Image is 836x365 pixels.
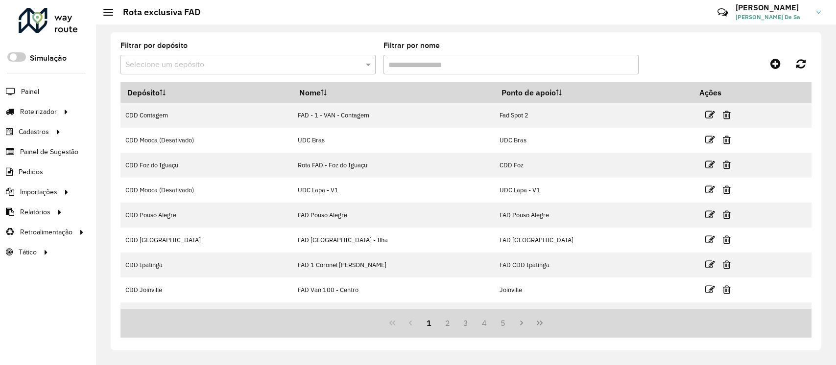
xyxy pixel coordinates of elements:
[292,153,495,178] td: Rota FAD - Foz do Iguaçu
[475,314,494,332] button: 4
[495,178,693,203] td: UDC Lapa - V1
[705,283,715,296] a: Editar
[120,40,188,51] label: Filtrar por depósito
[120,203,292,228] td: CDD Pouso Alegre
[19,127,49,137] span: Cadastros
[705,233,715,246] a: Editar
[20,187,57,197] span: Importações
[723,108,731,121] a: Excluir
[21,87,39,97] span: Painel
[457,314,476,332] button: 3
[292,178,495,203] td: UDC Lapa - V1
[495,103,693,128] td: Fad Spot 2
[120,302,292,327] td: CDD [GEOGRAPHIC_DATA]
[693,82,751,103] th: Ações
[495,82,693,103] th: Ponto de apoio
[292,252,495,277] td: FAD 1 Coronel [PERSON_NAME]
[723,158,731,171] a: Excluir
[113,7,200,18] h2: Rota exclusiva FAD
[292,277,495,302] td: FAD Van 100 - Centro
[705,258,715,271] a: Editar
[120,103,292,128] td: CDD Contagem
[495,203,693,228] td: FAD Pouso Alegre
[712,2,733,23] a: Contato Rápido
[120,228,292,252] td: CDD [GEOGRAPHIC_DATA]
[383,40,440,51] label: Filtrar por nome
[495,128,693,153] td: UDC Bras
[705,158,715,171] a: Editar
[120,82,292,103] th: Depósito
[292,128,495,153] td: UDC Bras
[292,103,495,128] td: FAD - 1 - VAN - Contagem
[438,314,457,332] button: 2
[494,314,512,332] button: 5
[20,107,57,117] span: Roteirizador
[705,183,715,196] a: Editar
[723,208,731,221] a: Excluir
[292,302,495,327] td: FAD VAN 1
[495,277,693,302] td: Joinville
[20,207,50,217] span: Relatórios
[420,314,438,332] button: 1
[120,153,292,178] td: CDD Foz do Iguaçu
[20,227,72,237] span: Retroalimentação
[723,133,731,146] a: Excluir
[292,82,495,103] th: Nome
[705,108,715,121] a: Editar
[723,258,731,271] a: Excluir
[723,283,731,296] a: Excluir
[736,13,809,22] span: [PERSON_NAME] De Sa
[705,133,715,146] a: Editar
[530,314,549,332] button: Last Page
[512,314,531,332] button: Next Page
[20,147,78,157] span: Painel de Sugestão
[705,308,715,321] a: Editar
[120,277,292,302] td: CDD Joinville
[495,153,693,178] td: CDD Foz
[120,128,292,153] td: CDD Mooca (Desativado)
[495,228,693,252] td: FAD [GEOGRAPHIC_DATA]
[495,252,693,277] td: FAD CDD Ipatinga
[292,203,495,228] td: FAD Pouso Alegre
[19,247,37,257] span: Tático
[120,252,292,277] td: CDD Ipatinga
[736,3,809,12] h3: [PERSON_NAME]
[19,167,43,177] span: Pedidos
[723,308,731,321] a: Excluir
[120,178,292,203] td: CDD Mooca (Desativado)
[495,302,693,327] td: FAD CDD [GEOGRAPHIC_DATA]
[723,183,731,196] a: Excluir
[705,208,715,221] a: Editar
[292,228,495,252] td: FAD [GEOGRAPHIC_DATA] - Ilha
[723,233,731,246] a: Excluir
[30,52,67,64] label: Simulação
